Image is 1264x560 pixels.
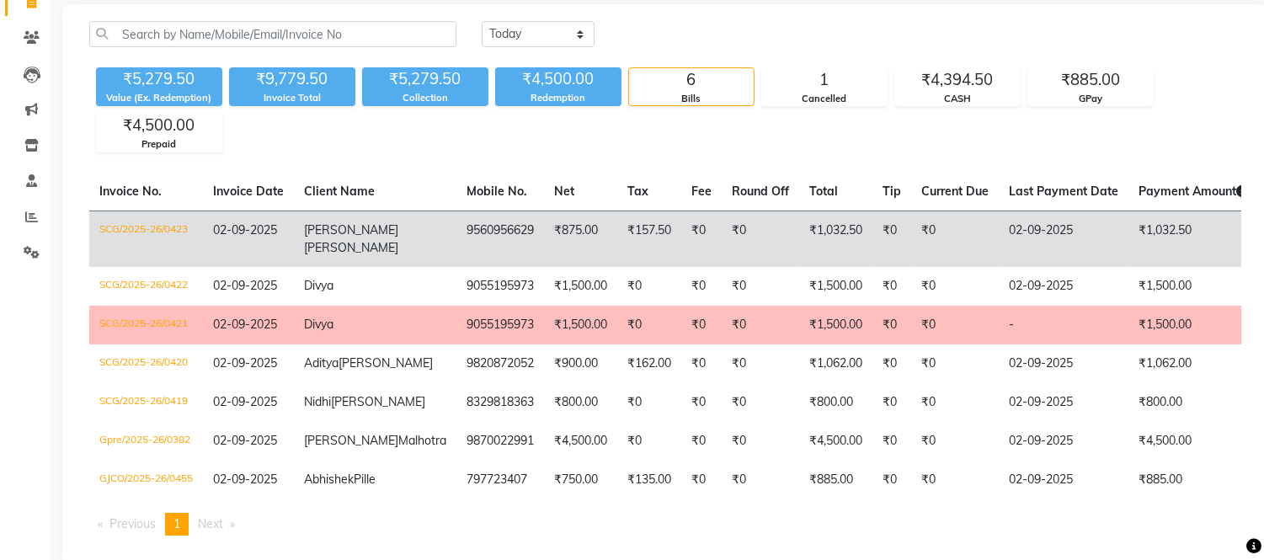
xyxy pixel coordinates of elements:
[89,306,203,344] td: SCG/2025-26/0421
[1028,68,1153,92] div: ₹885.00
[999,344,1128,383] td: 02-09-2025
[96,67,222,91] div: ₹5,279.50
[911,306,999,344] td: ₹0
[895,68,1020,92] div: ₹4,394.50
[799,422,872,461] td: ₹4,500.00
[495,91,621,105] div: Redemption
[617,267,681,306] td: ₹0
[872,422,911,461] td: ₹0
[1128,461,1258,499] td: ₹885.00
[213,433,277,448] span: 02-09-2025
[681,344,722,383] td: ₹0
[921,184,989,199] span: Current Due
[617,306,681,344] td: ₹0
[544,422,617,461] td: ₹4,500.00
[722,211,799,267] td: ₹0
[304,184,375,199] span: Client Name
[911,344,999,383] td: ₹0
[456,267,544,306] td: 9055195973
[1139,184,1248,199] span: Payment Amount
[544,267,617,306] td: ₹1,500.00
[872,306,911,344] td: ₹0
[495,67,621,91] div: ₹4,500.00
[456,461,544,499] td: 797723407
[999,383,1128,422] td: 02-09-2025
[229,91,355,105] div: Invoice Total
[691,184,712,199] span: Fee
[456,306,544,344] td: 9055195973
[229,67,355,91] div: ₹9,779.50
[722,344,799,383] td: ₹0
[304,278,333,293] span: Divya
[627,184,648,199] span: Tax
[999,461,1128,499] td: 02-09-2025
[554,184,574,199] span: Net
[304,355,339,371] span: Aditya
[1009,184,1118,199] span: Last Payment Date
[722,461,799,499] td: ₹0
[999,267,1128,306] td: 02-09-2025
[362,91,488,105] div: Collection
[89,513,1241,536] nav: Pagination
[544,383,617,422] td: ₹800.00
[1128,267,1258,306] td: ₹1,500.00
[617,461,681,499] td: ₹135.00
[762,68,887,92] div: 1
[732,184,789,199] span: Round Off
[799,461,872,499] td: ₹885.00
[1128,211,1258,267] td: ₹1,032.50
[799,383,872,422] td: ₹800.00
[456,422,544,461] td: 9870022991
[304,472,354,487] span: Abhishek
[617,344,681,383] td: ₹162.00
[99,184,162,199] span: Invoice No.
[213,278,277,293] span: 02-09-2025
[681,461,722,499] td: ₹0
[883,184,901,199] span: Tip
[213,394,277,409] span: 02-09-2025
[999,211,1128,267] td: 02-09-2025
[304,433,398,448] span: [PERSON_NAME]
[999,422,1128,461] td: 02-09-2025
[213,184,284,199] span: Invoice Date
[544,211,617,267] td: ₹875.00
[544,461,617,499] td: ₹750.00
[722,306,799,344] td: ₹0
[681,383,722,422] td: ₹0
[89,422,203,461] td: Gpre/2025-26/0382
[911,461,999,499] td: ₹0
[1128,422,1258,461] td: ₹4,500.00
[762,92,887,106] div: Cancelled
[629,68,754,92] div: 6
[456,211,544,267] td: 9560956629
[89,21,456,47] input: Search by Name/Mobile/Email/Invoice No
[872,267,911,306] td: ₹0
[304,240,398,255] span: [PERSON_NAME]
[173,516,180,531] span: 1
[681,422,722,461] td: ₹0
[722,267,799,306] td: ₹0
[97,114,221,137] div: ₹4,500.00
[722,383,799,422] td: ₹0
[339,355,433,371] span: [PERSON_NAME]
[872,344,911,383] td: ₹0
[895,92,1020,106] div: CASH
[304,222,398,237] span: [PERSON_NAME]
[456,383,544,422] td: 8329818363
[97,137,221,152] div: Prepaid
[544,306,617,344] td: ₹1,500.00
[872,383,911,422] td: ₹0
[213,355,277,371] span: 02-09-2025
[1128,383,1258,422] td: ₹800.00
[911,422,999,461] td: ₹0
[213,472,277,487] span: 02-09-2025
[398,433,446,448] span: Malhotra
[198,516,223,531] span: Next
[681,211,722,267] td: ₹0
[544,344,617,383] td: ₹900.00
[96,91,222,105] div: Value (Ex. Redemption)
[354,472,376,487] span: Pille
[467,184,527,199] span: Mobile No.
[617,383,681,422] td: ₹0
[911,211,999,267] td: ₹0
